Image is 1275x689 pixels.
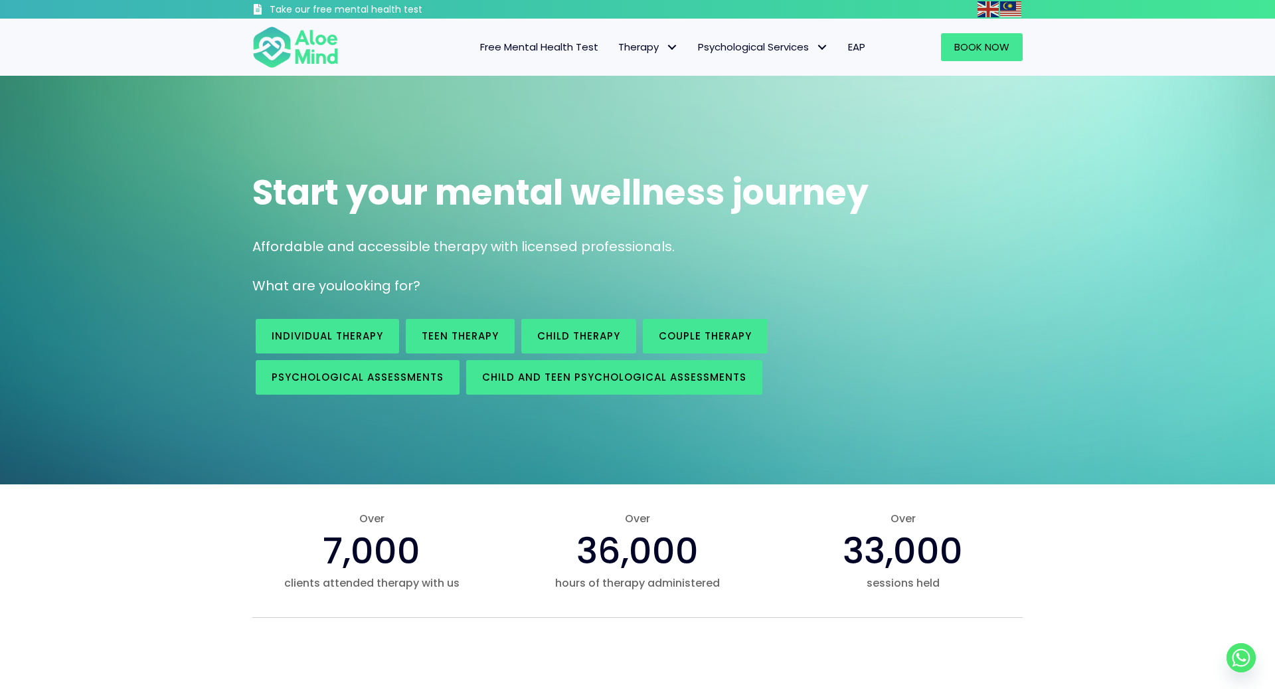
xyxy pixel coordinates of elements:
nav: Menu [356,33,875,61]
span: 7,000 [323,526,420,576]
span: Over [252,511,491,526]
a: Book Now [941,33,1023,61]
span: Therapy [618,40,678,54]
span: Over [784,511,1023,526]
a: Psychological assessments [256,360,460,395]
span: Free Mental Health Test [480,40,598,54]
span: Over [518,511,757,526]
a: Teen Therapy [406,319,515,353]
span: What are you [252,276,343,295]
span: Couple therapy [659,329,752,343]
span: Therapy: submenu [662,38,681,57]
span: looking for? [343,276,420,295]
span: EAP [848,40,865,54]
a: EAP [838,33,875,61]
span: Child Therapy [537,329,620,343]
a: Free Mental Health Test [470,33,608,61]
a: TherapyTherapy: submenu [608,33,688,61]
a: Take our free mental health test [252,3,493,19]
img: en [977,1,999,17]
a: Psychological ServicesPsychological Services: submenu [688,33,838,61]
span: Teen Therapy [422,329,499,343]
span: hours of therapy administered [518,575,757,591]
img: ms [1000,1,1021,17]
span: 33,000 [843,526,963,576]
h3: Take our free mental health test [270,3,493,17]
a: Individual therapy [256,319,399,353]
span: Individual therapy [272,329,383,343]
span: Child and Teen Psychological assessments [482,370,746,384]
span: Psychological Services [698,40,828,54]
span: 36,000 [576,526,699,576]
span: Psychological Services: submenu [812,38,831,57]
a: Whatsapp [1227,643,1256,672]
img: Aloe mind Logo [252,25,339,69]
a: English [977,1,1000,17]
a: Child Therapy [521,319,636,353]
span: Psychological assessments [272,370,444,384]
span: sessions held [784,575,1023,591]
span: Book Now [954,40,1009,54]
a: Couple therapy [643,319,768,353]
span: clients attended therapy with us [252,575,491,591]
span: Start your mental wellness journey [252,168,869,217]
p: Affordable and accessible therapy with licensed professionals. [252,237,1023,256]
a: Child and Teen Psychological assessments [466,360,762,395]
a: Malay [1000,1,1023,17]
